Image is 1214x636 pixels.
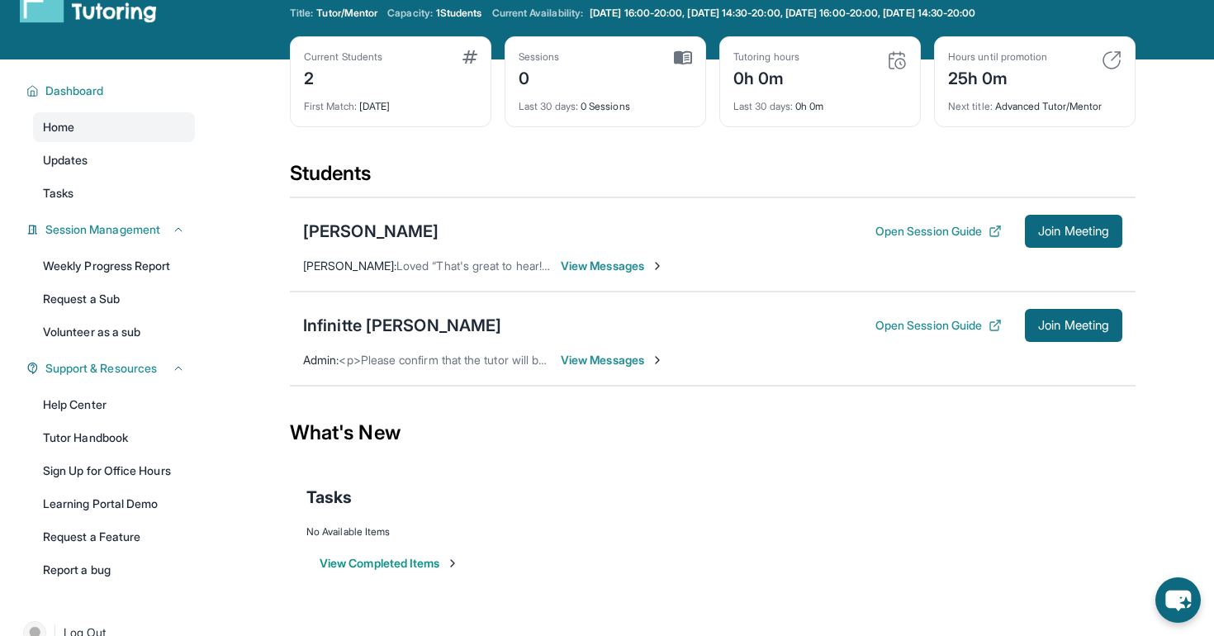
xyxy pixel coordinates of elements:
button: Dashboard [39,83,185,99]
button: Open Session Guide [875,317,1002,334]
a: Tasks [33,178,195,208]
a: [DATE] 16:00-20:00, [DATE] 14:30-20:00, [DATE] 16:00-20:00, [DATE] 14:30-20:00 [586,7,979,20]
span: Loved “That's great to hear! I'll be seeing [PERSON_NAME] later [DATE] for his first tutoring ses... [396,259,922,273]
button: Join Meeting [1025,215,1122,248]
span: Support & Resources [45,360,157,377]
span: [PERSON_NAME] : [303,259,396,273]
img: card [1102,50,1122,70]
a: Report a bug [33,555,195,585]
span: View Messages [561,258,664,274]
button: Join Meeting [1025,309,1122,342]
div: Advanced Tutor/Mentor [948,90,1122,113]
div: [PERSON_NAME] [303,220,439,243]
img: card [887,50,907,70]
span: Dashboard [45,83,104,99]
a: Weekly Progress Report [33,251,195,281]
a: Learning Portal Demo [33,489,195,519]
span: Session Management [45,221,160,238]
span: Tutor/Mentor [316,7,377,20]
span: Title: [290,7,313,20]
span: Join Meeting [1038,320,1109,330]
span: Capacity: [387,7,433,20]
div: Current Students [304,50,382,64]
span: Tasks [43,185,74,202]
span: View Messages [561,352,664,368]
button: Support & Resources [39,360,185,377]
div: What's New [290,396,1136,469]
button: View Completed Items [320,555,459,572]
img: Chevron-Right [651,354,664,367]
div: Students [290,160,1136,197]
img: Chevron-Right [651,259,664,273]
div: 0 [519,64,560,90]
a: Sign Up for Office Hours [33,456,195,486]
span: Current Availability: [492,7,583,20]
span: Admin : [303,353,339,367]
span: 1 Students [436,7,482,20]
div: 2 [304,64,382,90]
span: Home [43,119,74,135]
img: card [462,50,477,64]
div: 0h 0m [733,90,907,113]
span: <p>Please confirm that the tutor will be able to attend your first assigned meeting time before j... [339,353,935,367]
div: 0h 0m [733,64,799,90]
span: Join Meeting [1038,226,1109,236]
span: Tasks [306,486,352,509]
button: chat-button [1155,577,1201,623]
a: Request a Sub [33,284,195,314]
a: Home [33,112,195,142]
span: Next title : [948,100,993,112]
button: Session Management [39,221,185,238]
div: Infinitte [PERSON_NAME] [303,314,501,337]
a: Help Center [33,390,195,420]
span: Last 30 days : [733,100,793,112]
a: Request a Feature [33,522,195,552]
button: Open Session Guide [875,223,1002,240]
a: Updates [33,145,195,175]
div: Tutoring hours [733,50,799,64]
a: Volunteer as a sub [33,317,195,347]
span: [DATE] 16:00-20:00, [DATE] 14:30-20:00, [DATE] 16:00-20:00, [DATE] 14:30-20:00 [590,7,975,20]
a: Tutor Handbook [33,423,195,453]
div: [DATE] [304,90,477,113]
div: 25h 0m [948,64,1047,90]
div: Hours until promotion [948,50,1047,64]
span: First Match : [304,100,357,112]
span: Updates [43,152,88,168]
div: Sessions [519,50,560,64]
img: card [674,50,692,65]
div: No Available Items [306,525,1119,539]
div: 0 Sessions [519,90,692,113]
span: Last 30 days : [519,100,578,112]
